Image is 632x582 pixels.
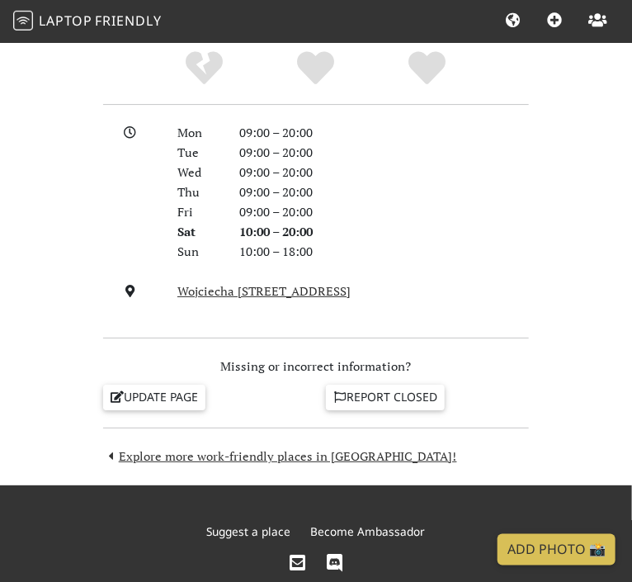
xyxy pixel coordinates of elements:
span: Laptop [39,12,92,30]
span: Friendly [95,12,161,30]
div: No [149,50,261,87]
div: Tue [167,142,229,162]
div: Thu [167,182,229,201]
div: Yes [261,50,372,87]
a: Update page [103,385,205,409]
img: LaptopFriendly [13,11,33,31]
div: 09:00 – 20:00 [229,122,539,142]
div: 09:00 – 20:00 [229,182,539,201]
div: Wed [167,162,229,182]
div: 09:00 – 20:00 [229,142,539,162]
div: Sat [167,221,229,241]
div: 09:00 – 20:00 [229,162,539,182]
a: Explore more work-friendly places in [GEOGRAPHIC_DATA]! [103,447,457,464]
a: Report closed [326,385,445,409]
div: Sun [167,241,229,261]
div: Mon [167,122,229,142]
div: 10:00 – 18:00 [229,241,539,261]
p: Missing or incorrect information? [103,356,529,376]
div: Fri [167,201,229,221]
div: 10:00 – 20:00 [229,221,539,241]
a: Wojciecha [STREET_ADDRESS] [177,282,351,299]
a: LaptopFriendly LaptopFriendly [13,7,162,36]
div: 09:00 – 20:00 [229,201,539,221]
div: Definitely! [372,50,483,87]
